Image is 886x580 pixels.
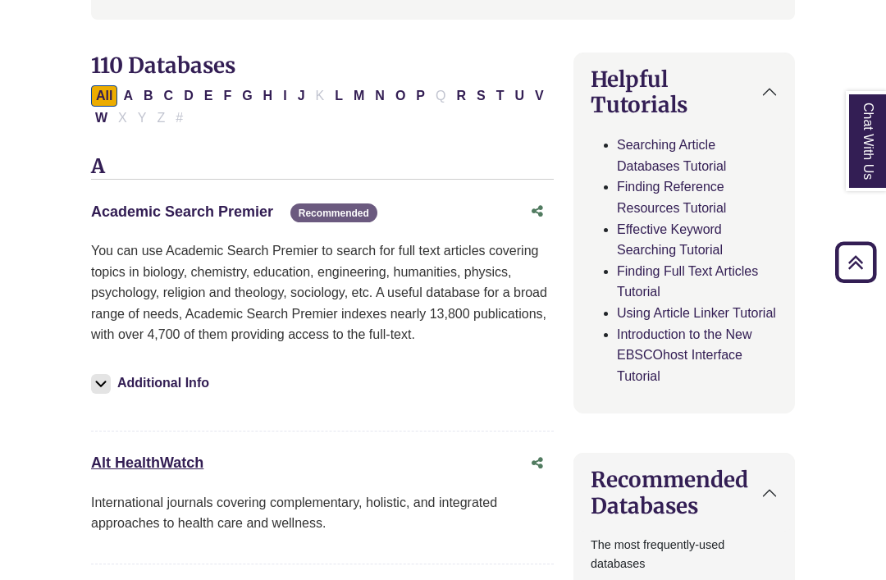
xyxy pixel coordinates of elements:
a: Academic Search Premier [91,203,273,220]
button: Helpful Tutorials [574,53,794,130]
button: All [91,85,117,107]
a: Finding Full Text Articles Tutorial [617,264,758,299]
p: International journals covering complementary, holistic, and integrated approaches to health care... [91,492,554,534]
a: Using Article Linker Tutorial [617,306,776,320]
button: Filter Results P [411,85,430,107]
span: 110 Databases [91,52,235,79]
a: Searching Article Databases Tutorial [617,138,726,173]
button: Filter Results C [159,85,179,107]
button: Additional Info [91,372,214,395]
a: Back to Top [829,251,882,273]
button: Filter Results U [509,85,529,107]
h3: A [91,155,554,180]
div: Alpha-list to filter by first letter of database name [91,88,550,124]
p: You can use Academic Search Premier to search for full text articles covering topics in biology, ... [91,240,554,345]
button: Filter Results B [139,85,158,107]
a: Finding Reference Resources Tutorial [617,180,726,215]
a: Alt HealthWatch [91,454,203,471]
button: Filter Results I [278,85,291,107]
button: Filter Results M [349,85,369,107]
button: Filter Results V [530,85,549,107]
button: Filter Results N [370,85,390,107]
button: Filter Results D [179,85,199,107]
button: Filter Results F [218,85,236,107]
button: Filter Results E [199,85,218,107]
button: Share this database [521,196,554,227]
button: Filter Results R [451,85,471,107]
span: Recommended [290,203,377,222]
button: Filter Results S [472,85,491,107]
button: Filter Results A [118,85,138,107]
button: Filter Results G [237,85,257,107]
button: Filter Results T [491,85,509,107]
button: Recommended Databases [574,454,794,531]
button: Filter Results H [258,85,278,107]
a: Effective Keyword Searching Tutorial [617,222,723,258]
button: Filter Results J [293,85,310,107]
button: Filter Results W [90,107,112,129]
button: Filter Results O [390,85,410,107]
button: Share this database [521,448,554,479]
p: The most frequently-used databases [591,536,778,573]
a: Introduction to the New EBSCOhost Interface Tutorial [617,327,752,383]
button: Filter Results L [330,85,348,107]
